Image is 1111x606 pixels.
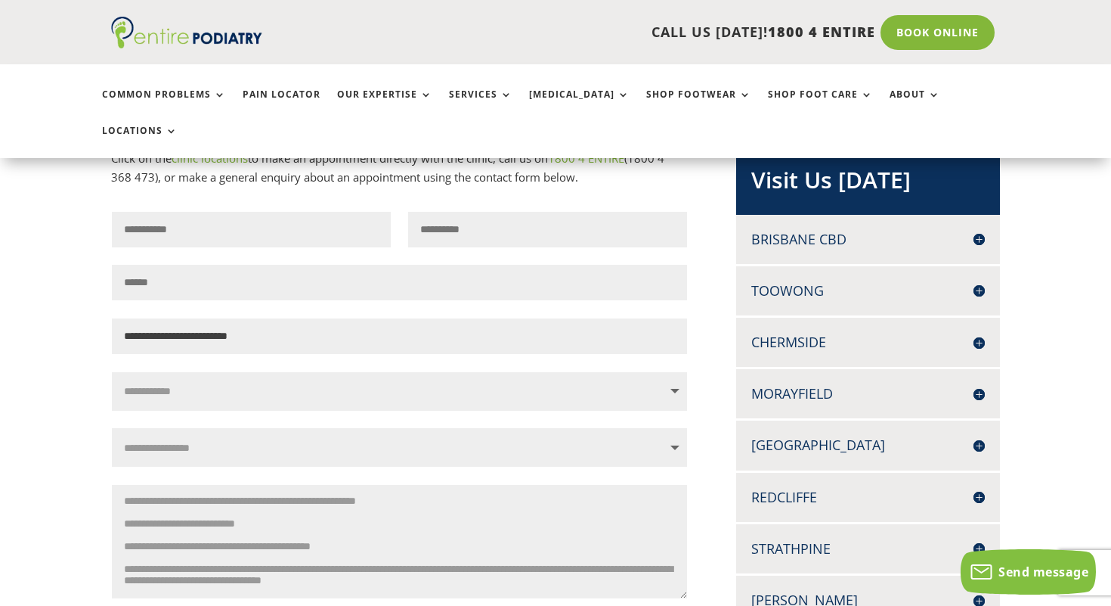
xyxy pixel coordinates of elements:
h4: Redcliffe [751,488,985,507]
a: [MEDICAL_DATA] [529,89,630,122]
a: Shop Foot Care [768,89,873,122]
p: Click on the to make an appointment directly with the clinic, call us on (1800 4 368 473), or mak... [111,149,687,188]
a: Our Expertise [337,89,432,122]
h4: Chermside [751,333,985,352]
span: Send message [998,564,1088,580]
h4: Toowong [751,281,985,300]
img: logo (1) [111,17,262,48]
h2: Visit Us [DATE] [751,164,985,204]
a: clinic locations [172,151,248,166]
a: Common Problems [102,89,226,122]
button: Send message [961,549,1096,595]
p: CALL US [DATE]! [316,23,875,42]
a: Locations [102,126,178,158]
h4: Brisbane CBD [751,230,985,249]
a: 1800 4 ENTIRE [548,151,624,166]
h4: Strathpine [751,539,985,558]
h4: [GEOGRAPHIC_DATA] [751,436,985,455]
h4: Morayfield [751,384,985,403]
a: Entire Podiatry [111,36,262,51]
a: About [890,89,940,122]
a: Services [449,89,512,122]
span: 1800 4 ENTIRE [768,23,875,41]
a: Pain Locator [243,89,320,122]
a: Book Online [880,15,995,50]
a: Shop Footwear [646,89,751,122]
